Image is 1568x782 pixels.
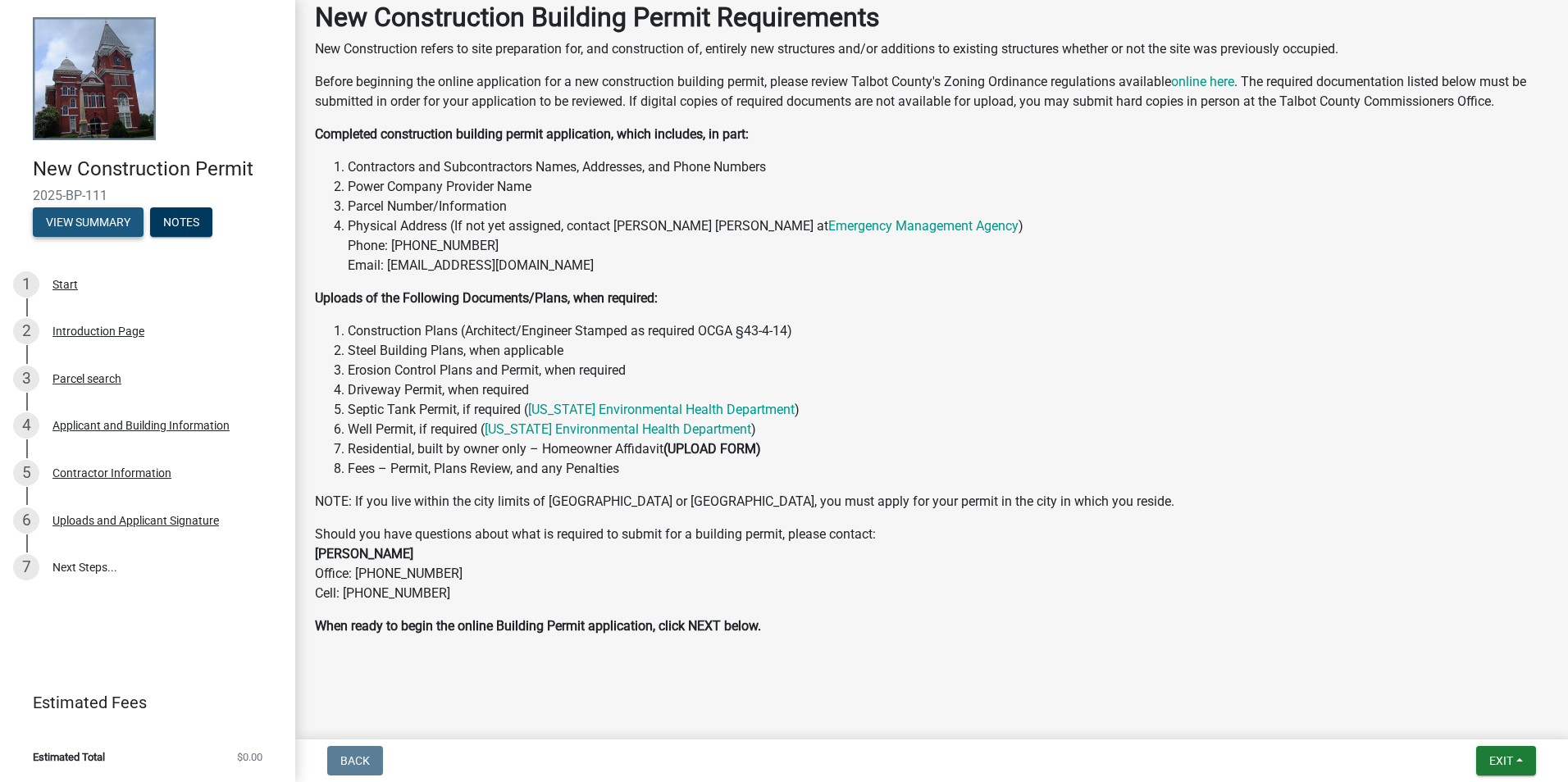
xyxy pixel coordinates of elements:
[315,546,413,561] strong: [PERSON_NAME]
[315,39,1548,59] p: New Construction refers to site preparation for, and construction of, entirely new structures and...
[315,72,1548,111] p: Before beginning the online application for a new construction building permit, please review Tal...
[315,126,749,142] strong: Completed construction building permit application, which includes, in part:
[52,325,144,337] div: Introduction Page
[52,373,121,384] div: Parcel search
[13,460,39,486] div: 5
[348,157,1548,177] li: Contractors and Subcontractors Names, Addresses, and Phone Numbers
[348,321,1548,341] li: Construction Plans (Architect/Engineer Stamped as required OCGA §43-4-14)
[237,752,262,762] span: $0.00
[13,271,39,298] div: 1
[348,439,1548,459] li: Residential, built by owner only – Homeowner Affidavit
[150,207,212,237] button: Notes
[33,188,262,203] span: 2025-BP-111
[348,197,1548,216] li: Parcel Number/Information
[828,218,1019,234] a: Emergency Management Agency
[33,216,144,230] wm-modal-confirm: Summary
[315,492,1548,511] p: NOTE: If you live within the city limits of [GEOGRAPHIC_DATA] or [GEOGRAPHIC_DATA], you must appl...
[150,216,212,230] wm-modal-confirm: Notes
[33,157,282,181] h4: New Construction Permit
[348,361,1548,380] li: Erosion Control Plans and Permit, when required
[348,216,1548,275] li: Physical Address (If not yet assigned, contact [PERSON_NAME] [PERSON_NAME] at ) Phone: [PHONE_NUM...
[13,507,39,534] div: 6
[1489,754,1513,767] span: Exit
[1171,74,1234,89] a: online here
[528,402,795,417] a: [US_STATE] Environmental Health Department
[52,515,219,526] div: Uploads and Applicant Signature
[348,341,1548,361] li: Steel Building Plans, when applicable
[315,525,1548,603] p: Should you have questions about what is required to submit for a building permit, please contact:...
[1476,746,1536,775] button: Exit
[348,400,1548,420] li: Septic Tank Permit, if required ( )
[13,366,39,392] div: 3
[13,412,39,439] div: 4
[13,554,39,580] div: 7
[52,279,78,290] div: Start
[315,618,761,634] strong: When ready to begin the online Building Permit application, click NEXT below.
[348,177,1548,197] li: Power Company Provider Name
[33,752,105,762] span: Estimated Total
[327,746,383,775] button: Back
[52,420,230,431] div: Applicant and Building Information
[52,467,171,479] div: Contractor Information
[485,421,751,437] a: [US_STATE] Environmental Health Department
[33,17,156,140] img: Talbot County, Georgia
[348,420,1548,439] li: Well Permit, if required ( )
[13,686,269,719] a: Estimated Fees
[663,441,761,457] strong: (UPLOAD FORM)
[348,459,1548,479] li: Fees – Permit, Plans Review, and any Penalties
[315,2,880,33] strong: New Construction Building Permit Requirements
[340,754,370,767] span: Back
[315,290,658,306] strong: Uploads of the Following Documents/Plans, when required:
[13,318,39,344] div: 2
[348,380,1548,400] li: Driveway Permit, when required
[33,207,144,237] button: View Summary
